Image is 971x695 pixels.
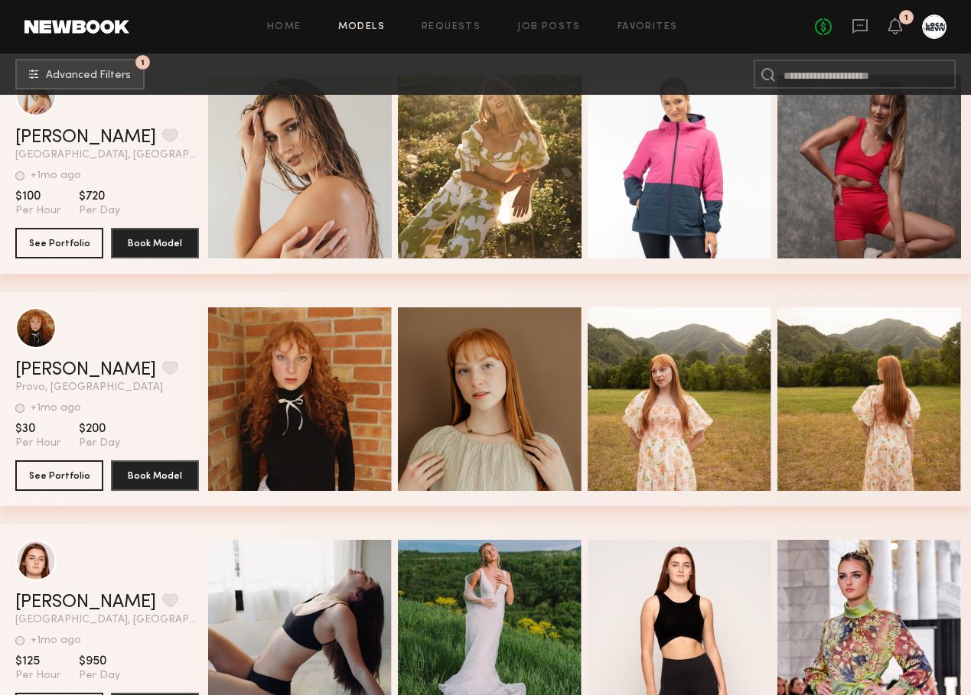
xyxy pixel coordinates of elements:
[517,22,581,32] a: Job Posts
[79,204,120,218] span: Per Day
[79,654,120,669] span: $950
[15,150,199,161] span: [GEOGRAPHIC_DATA], [GEOGRAPHIC_DATA]
[15,460,103,491] button: See Portfolio
[267,22,301,32] a: Home
[338,22,385,32] a: Models
[15,228,103,258] button: See Portfolio
[46,70,131,81] span: Advanced Filters
[422,22,481,32] a: Requests
[15,128,156,147] a: [PERSON_NAME]
[79,421,120,437] span: $200
[15,189,60,204] span: $100
[15,437,60,450] span: Per Hour
[15,593,156,612] a: [PERSON_NAME]
[15,654,60,669] span: $125
[79,669,120,683] span: Per Day
[15,382,199,393] span: Provo, [GEOGRAPHIC_DATA]
[79,437,120,450] span: Per Day
[15,421,60,437] span: $30
[79,189,120,204] span: $720
[111,228,199,258] button: Book Model
[31,635,81,646] div: +1mo ago
[15,669,60,683] span: Per Hour
[141,59,145,66] span: 1
[111,460,199,491] button: Book Model
[31,171,81,181] div: +1mo ago
[617,22,678,32] a: Favorites
[15,615,199,625] span: [GEOGRAPHIC_DATA], [GEOGRAPHIC_DATA]
[15,204,60,218] span: Per Hour
[15,59,145,89] button: 1Advanced Filters
[15,361,156,379] a: [PERSON_NAME]
[31,403,81,414] div: +1mo ago
[904,14,908,22] div: 1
